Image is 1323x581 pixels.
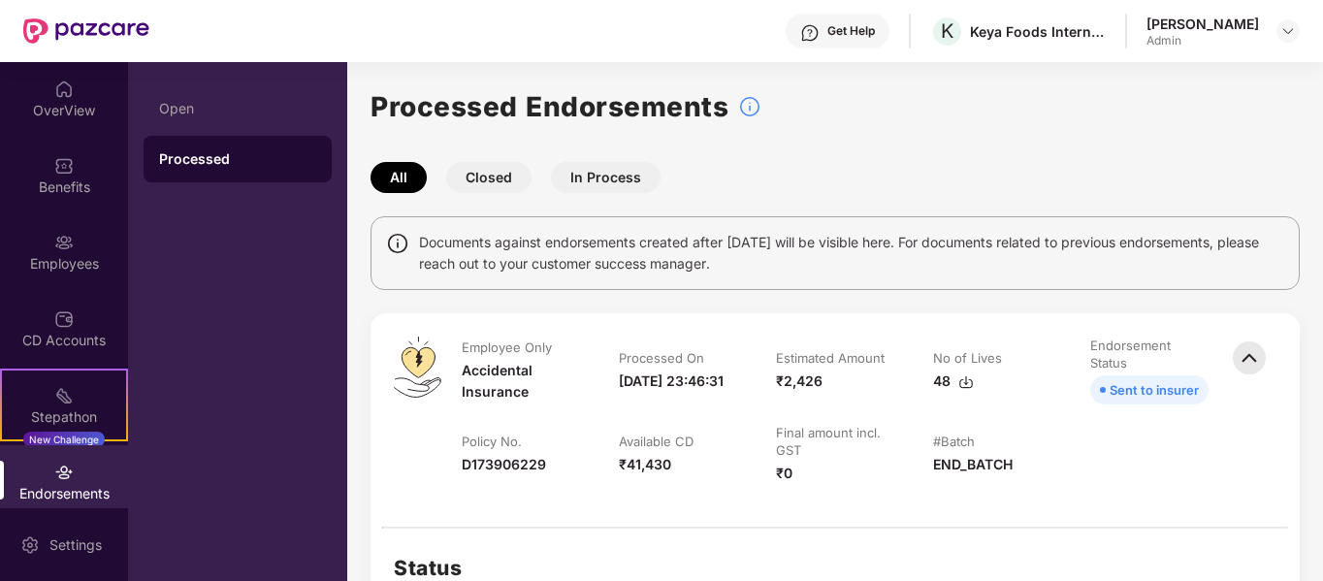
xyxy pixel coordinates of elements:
[933,454,1013,475] div: END_BATCH
[371,85,728,128] h1: Processed Endorsements
[54,386,74,405] img: svg+xml;base64,PHN2ZyB4bWxucz0iaHR0cDovL3d3dy53My5vcmcvMjAwMC9zdmciIHdpZHRoPSIyMSIgaGVpZ2h0PSIyMC...
[54,156,74,176] img: svg+xml;base64,PHN2ZyBpZD0iQmVuZWZpdHMiIHhtbG5zPSJodHRwOi8vd3d3LnczLm9yZy8yMDAwL3N2ZyIgd2lkdGg9Ij...
[1090,337,1205,371] div: Endorsement Status
[394,337,441,398] img: svg+xml;base64,PHN2ZyB4bWxucz0iaHR0cDovL3d3dy53My5vcmcvMjAwMC9zdmciIHdpZHRoPSI0OS4zMiIgaGVpZ2h0PS...
[776,424,890,459] div: Final amount incl. GST
[23,432,105,447] div: New Challenge
[159,101,316,116] div: Open
[462,339,552,356] div: Employee Only
[933,371,974,392] div: 48
[827,23,875,39] div: Get Help
[1110,379,1199,401] div: Sent to insurer
[619,349,704,367] div: Processed On
[1146,33,1259,48] div: Admin
[462,454,546,475] div: D173906229
[619,371,724,392] div: [DATE] 23:46:31
[20,535,40,555] img: svg+xml;base64,PHN2ZyBpZD0iU2V0dGluZy0yMHgyMCIgeG1sbnM9Imh0dHA6Ly93d3cudzMub3JnLzIwMDAvc3ZnIiB3aW...
[386,232,409,255] img: svg+xml;base64,PHN2ZyBpZD0iSW5mbyIgeG1sbnM9Imh0dHA6Ly93d3cudzMub3JnLzIwMDAvc3ZnIiB3aWR0aD0iMTQiIG...
[738,95,761,118] img: svg+xml;base64,PHN2ZyBpZD0iSW5mb18tXzMyeDMyIiBkYXRhLW5hbWU9IkluZm8gLSAzMngzMiIgeG1sbnM9Imh0dHA6Ly...
[2,407,126,427] div: Stepathon
[462,433,522,450] div: Policy No.
[371,162,427,193] button: All
[419,232,1284,274] span: Documents against endorsements created after [DATE] will be visible here. For documents related t...
[446,162,532,193] button: Closed
[159,149,316,169] div: Processed
[970,22,1106,41] div: Keya Foods International Private Limited
[800,23,820,43] img: svg+xml;base64,PHN2ZyBpZD0iSGVscC0zMngzMiIgeG1sbnM9Imh0dHA6Ly93d3cudzMub3JnLzIwMDAvc3ZnIiB3aWR0aD...
[933,433,975,450] div: #Batch
[462,360,580,403] div: Accidental Insurance
[551,162,661,193] button: In Process
[1228,337,1271,379] img: svg+xml;base64,PHN2ZyBpZD0iQmFjay0zMngzMiIgeG1sbnM9Imh0dHA6Ly93d3cudzMub3JnLzIwMDAvc3ZnIiB3aWR0aD...
[54,309,74,329] img: svg+xml;base64,PHN2ZyBpZD0iQ0RfQWNjb3VudHMiIGRhdGEtbmFtZT0iQ0QgQWNjb3VudHMiIHhtbG5zPSJodHRwOi8vd3...
[1280,23,1296,39] img: svg+xml;base64,PHN2ZyBpZD0iRHJvcGRvd24tMzJ4MzIiIHhtbG5zPSJodHRwOi8vd3d3LnczLm9yZy8yMDAwL3N2ZyIgd2...
[23,18,149,44] img: New Pazcare Logo
[1146,15,1259,33] div: [PERSON_NAME]
[619,454,671,475] div: ₹41,430
[54,463,74,482] img: svg+xml;base64,PHN2ZyBpZD0iRW5kb3JzZW1lbnRzIiB4bWxucz0iaHR0cDovL3d3dy53My5vcmcvMjAwMC9zdmciIHdpZH...
[619,433,694,450] div: Available CD
[776,371,823,392] div: ₹2,426
[54,80,74,99] img: svg+xml;base64,PHN2ZyBpZD0iSG9tZSIgeG1sbnM9Imh0dHA6Ly93d3cudzMub3JnLzIwMDAvc3ZnIiB3aWR0aD0iMjAiIG...
[776,349,885,367] div: Estimated Amount
[958,374,974,390] img: svg+xml;base64,PHN2ZyBpZD0iRG93bmxvYWQtMzJ4MzIiIHhtbG5zPSJodHRwOi8vd3d3LnczLm9yZy8yMDAwL3N2ZyIgd2...
[933,349,1002,367] div: No of Lives
[776,463,792,484] div: ₹0
[54,233,74,252] img: svg+xml;base64,PHN2ZyBpZD0iRW1wbG95ZWVzIiB4bWxucz0iaHR0cDovL3d3dy53My5vcmcvMjAwMC9zdmciIHdpZHRoPS...
[44,535,108,555] div: Settings
[941,19,953,43] span: K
